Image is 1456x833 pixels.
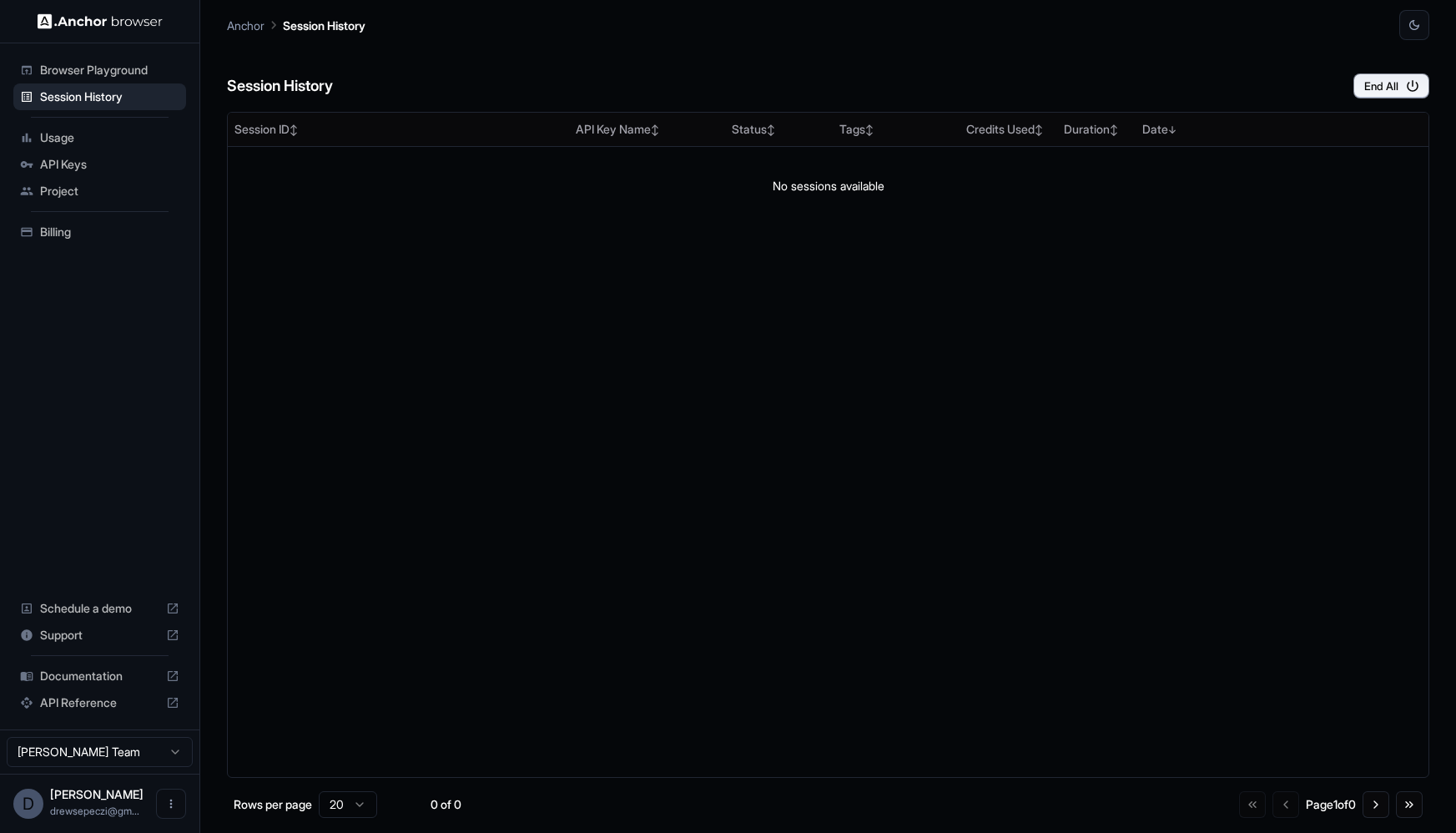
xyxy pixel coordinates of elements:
[156,789,186,819] button: Open menu
[404,796,487,813] div: 0 of 0
[40,62,179,78] span: Browser Playground
[40,129,179,146] span: Usage
[13,663,186,689] div: Documentation
[1353,73,1429,98] button: End All
[13,789,43,819] div: D
[40,224,179,240] span: Billing
[1110,124,1118,136] span: ↕
[50,787,144,801] span: Drew Sepeczi
[1064,121,1130,138] div: Duration
[13,83,186,110] div: Session History
[40,183,179,199] span: Project
[966,121,1050,138] div: Credits Used
[13,151,186,178] div: API Keys
[1306,796,1356,813] div: Page 1 of 0
[732,121,826,138] div: Status
[13,57,186,83] div: Browser Playground
[40,600,159,617] span: Schedule a demo
[865,124,874,136] span: ↕
[13,178,186,204] div: Project
[38,13,163,29] img: Anchor Logo
[13,622,186,649] div: Support
[576,121,718,138] div: API Key Name
[13,219,186,245] div: Billing
[234,796,312,813] p: Rows per page
[1035,124,1043,136] span: ↕
[13,689,186,716] div: API Reference
[651,124,659,136] span: ↕
[234,121,562,138] div: Session ID
[283,17,365,34] p: Session History
[227,74,333,98] h6: Session History
[290,124,298,136] span: ↕
[40,156,179,173] span: API Keys
[1142,121,1295,138] div: Date
[40,88,179,105] span: Session History
[50,805,139,817] span: drewsepeczi@gmail.com
[13,124,186,151] div: Usage
[839,121,953,138] div: Tags
[40,668,159,684] span: Documentation
[228,146,1428,226] td: No sessions available
[227,17,264,34] p: Anchor
[40,694,159,711] span: API Reference
[767,124,775,136] span: ↕
[1168,124,1176,136] span: ↓
[13,595,186,622] div: Schedule a demo
[40,627,159,644] span: Support
[227,16,365,34] nav: breadcrumb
